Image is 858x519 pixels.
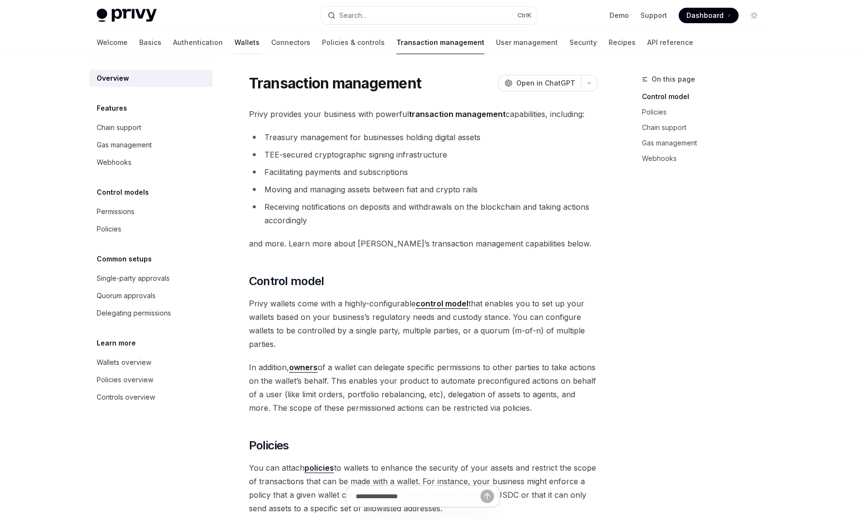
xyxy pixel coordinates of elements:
[249,274,324,289] span: Control model
[97,9,157,22] img: light logo
[89,389,213,406] a: Controls overview
[498,75,581,91] button: Open in ChatGPT
[249,360,597,415] span: In addition, of a wallet can delegate specific permissions to other parties to take actions on th...
[609,31,636,54] a: Recipes
[97,337,136,349] h5: Learn more
[97,273,170,284] div: Single-party approvals
[97,72,129,84] div: Overview
[516,78,575,88] span: Open in ChatGPT
[642,135,770,151] a: Gas management
[642,151,770,166] a: Webhooks
[97,391,155,403] div: Controls overview
[97,374,153,386] div: Policies overview
[249,237,597,250] span: and more. Learn more about [PERSON_NAME]’s transaction management capabilities below.
[679,8,739,23] a: Dashboard
[647,31,693,54] a: API reference
[686,11,724,20] span: Dashboard
[305,463,334,473] a: policies
[97,206,134,217] div: Permissions
[89,154,213,171] a: Webhooks
[89,119,213,136] a: Chain support
[89,220,213,238] a: Policies
[97,31,128,54] a: Welcome
[640,11,667,20] a: Support
[610,11,629,20] a: Demo
[271,31,310,54] a: Connectors
[97,122,141,133] div: Chain support
[249,461,597,515] span: You can attach to wallets to enhance the security of your assets and restrict the scope of transa...
[249,148,597,161] li: TEE-secured cryptographic signing infrastructure
[289,362,318,373] a: owners
[569,31,597,54] a: Security
[249,438,289,453] span: Policies
[496,31,558,54] a: User management
[249,183,597,196] li: Moving and managing assets between fiat and crypto rails
[249,165,597,179] li: Facilitating payments and subscriptions
[97,223,121,235] div: Policies
[97,290,156,302] div: Quorum approvals
[416,299,468,309] a: control model
[89,136,213,154] a: Gas management
[89,354,213,371] a: Wallets overview
[480,490,494,503] button: Send message
[249,297,597,351] span: Privy wallets come with a highly-configurable that enables you to set up your wallets based on yo...
[642,104,770,120] a: Policies
[97,357,151,368] div: Wallets overview
[97,187,149,198] h5: Control models
[642,89,770,104] a: Control model
[97,307,171,319] div: Delegating permissions
[322,31,385,54] a: Policies & controls
[89,287,213,304] a: Quorum approvals
[339,10,366,21] div: Search...
[139,31,161,54] a: Basics
[652,73,695,85] span: On this page
[321,7,538,24] button: Open search
[396,31,484,54] a: Transaction management
[89,371,213,389] a: Policies overview
[97,253,152,265] h5: Common setups
[249,200,597,227] li: Receiving notifications on deposits and withdrawals on the blockchain and taking actions accordingly
[173,31,223,54] a: Authentication
[97,139,152,151] div: Gas management
[249,130,597,144] li: Treasury management for businesses holding digital assets
[356,486,480,507] input: Ask a question...
[746,8,762,23] button: Toggle dark mode
[642,120,770,135] a: Chain support
[89,70,213,87] a: Overview
[249,107,597,121] span: Privy provides your business with powerful capabilities, including:
[97,157,131,168] div: Webhooks
[234,31,260,54] a: Wallets
[89,270,213,287] a: Single-party approvals
[249,74,422,92] h1: Transaction management
[416,299,468,308] strong: control model
[517,12,532,19] span: Ctrl K
[409,109,506,119] strong: transaction management
[89,304,213,322] a: Delegating permissions
[97,102,127,114] h5: Features
[89,203,213,220] a: Permissions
